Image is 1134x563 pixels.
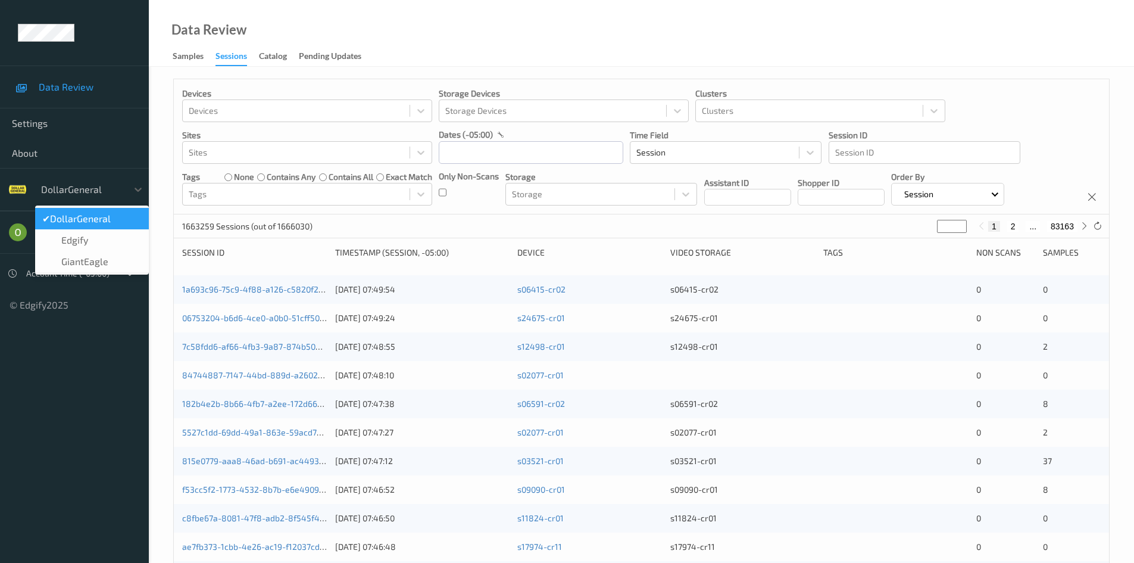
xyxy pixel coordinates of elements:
[299,48,373,65] a: Pending Updates
[976,513,981,523] span: 0
[900,188,938,200] p: Session
[976,456,981,466] span: 0
[517,542,562,552] a: s17974-cr11
[1047,221,1077,232] button: 83163
[1043,542,1048,552] span: 0
[505,171,697,183] p: Storage
[1043,427,1048,437] span: 2
[517,399,565,409] a: s06591-cr02
[299,50,361,65] div: Pending Updates
[182,247,327,259] div: Session ID
[182,129,432,141] p: Sites
[267,171,315,183] label: contains any
[173,48,215,65] a: Samples
[234,171,254,183] label: none
[1043,399,1048,409] span: 8
[182,399,346,409] a: 182b4e2b-8b66-4fb7-a2ee-172d66e7954d
[182,427,345,437] a: 5527c1dd-69dd-49a1-863e-59acd7ee1944
[670,427,815,438] div: s02077-cr01
[670,398,815,410] div: s06591-cr02
[259,50,287,65] div: Catalog
[976,313,981,323] span: 0
[1043,484,1048,494] span: 8
[829,129,1020,141] p: Session ID
[1043,313,1048,323] span: 0
[259,48,299,65] a: Catalog
[1043,284,1048,294] span: 0
[335,247,509,259] div: Timestamp (Session, -05:00)
[976,247,1034,259] div: Non Scans
[517,284,566,294] a: s06415-cr02
[630,129,821,141] p: Time Field
[517,341,565,352] a: s12498-cr01
[704,177,791,189] p: Assistant ID
[976,284,981,294] span: 0
[517,427,564,437] a: s02077-cr01
[670,541,815,553] div: s17974-cr11
[517,456,564,466] a: s03521-cr01
[335,398,509,410] div: [DATE] 07:47:38
[182,88,432,99] p: Devices
[976,399,981,409] span: 0
[171,24,246,36] div: Data Review
[335,512,509,524] div: [DATE] 07:46:50
[182,220,313,232] p: 1663259 Sessions (out of 1666030)
[386,171,432,183] label: exact match
[335,427,509,438] div: [DATE] 07:47:27
[335,455,509,467] div: [DATE] 07:47:12
[517,484,565,494] a: s09090-cr01
[182,171,200,183] p: Tags
[823,247,968,259] div: Tags
[1026,221,1040,232] button: ...
[891,171,1005,183] p: Order By
[439,129,493,141] p: dates (-05:00)
[670,512,815,524] div: s11824-cr01
[670,455,815,467] div: s03521-cr01
[517,247,662,259] div: Device
[1043,456,1052,466] span: 37
[182,370,351,380] a: 84744887-7147-44bd-889d-a26026f88450
[215,50,247,66] div: Sessions
[670,247,815,259] div: Video Storage
[976,484,981,494] span: 0
[439,88,689,99] p: Storage Devices
[798,177,885,189] p: Shopper ID
[335,341,509,353] div: [DATE] 07:48:55
[182,456,345,466] a: 815e0779-aaa8-46ad-b691-ac4493acb2fa
[335,284,509,296] div: [DATE] 07:49:54
[182,284,340,294] a: 1a693c96-75c9-4f88-a126-c5820f2cd15e
[976,427,981,437] span: 0
[1043,370,1048,380] span: 0
[517,513,564,523] a: s11824-cr01
[517,370,564,380] a: s02077-cr01
[670,312,815,324] div: s24675-cr01
[976,542,981,552] span: 0
[670,284,815,296] div: s06415-cr02
[182,542,337,552] a: ae7fb373-1cbb-4e26-ac19-f12037cd46f7
[335,312,509,324] div: [DATE] 07:49:24
[335,369,509,381] div: [DATE] 07:48:10
[988,221,1000,232] button: 1
[976,341,981,352] span: 0
[695,88,945,99] p: Clusters
[517,313,565,323] a: s24675-cr01
[329,171,373,183] label: contains all
[1043,513,1048,523] span: 0
[215,48,259,66] a: Sessions
[182,484,343,494] a: f53cc5f2-1773-4532-8b7b-e6e4909d8ca4
[182,313,343,323] a: 06753204-b6d6-4ce0-a0b0-51cff50e42ce
[1043,341,1048,352] span: 2
[182,513,343,523] a: c8fbe67a-8081-47f8-adb2-8f545f4378b5
[182,341,343,352] a: 7c58fdd6-af66-4fb3-9a87-874b50b30be7
[1007,221,1019,232] button: 2
[670,341,815,353] div: s12498-cr01
[670,484,815,496] div: s09090-cr01
[335,541,509,553] div: [DATE] 07:46:48
[1043,247,1101,259] div: Samples
[173,50,204,65] div: Samples
[439,170,499,182] p: Only Non-Scans
[335,484,509,496] div: [DATE] 07:46:52
[976,370,981,380] span: 0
